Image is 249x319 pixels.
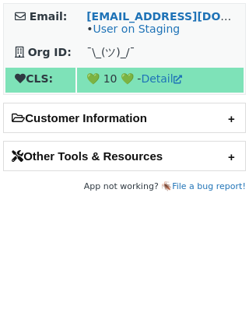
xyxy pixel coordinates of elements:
[4,142,245,170] h2: Other Tools & Resources
[172,181,246,191] a: File a bug report!
[93,23,180,35] a: User on Staging
[28,46,72,58] strong: Org ID:
[77,68,244,93] td: 💚 10 💚 -
[141,72,181,85] a: Detail
[86,46,135,58] span: ¯\_(ツ)_/¯
[3,179,246,195] footer: App not working? 🪳
[86,23,180,35] span: •
[30,10,68,23] strong: Email:
[4,103,245,132] h2: Customer Information
[15,72,53,85] strong: CLS:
